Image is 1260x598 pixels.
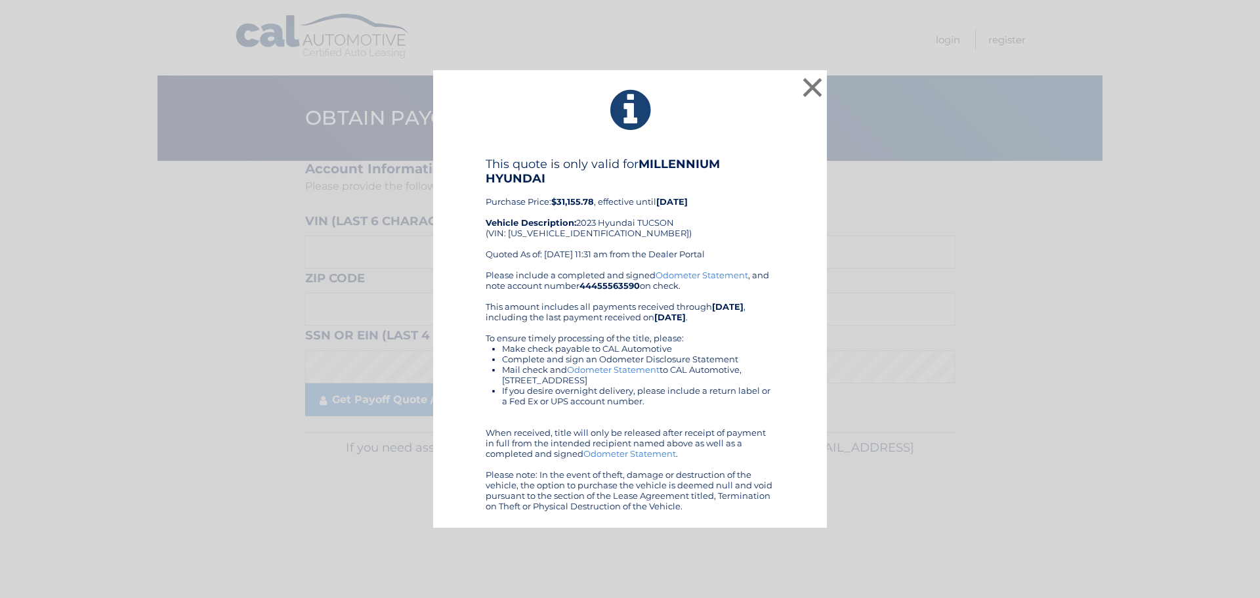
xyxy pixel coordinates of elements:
b: [DATE] [712,301,744,312]
a: Odometer Statement [567,364,660,375]
div: Purchase Price: , effective until 2023 Hyundai TUCSON (VIN: [US_VEHICLE_IDENTIFICATION_NUMBER]) Q... [486,157,774,270]
li: If you desire overnight delivery, please include a return label or a Fed Ex or UPS account number. [502,385,774,406]
a: Odometer Statement [656,270,748,280]
b: [DATE] [654,312,686,322]
button: × [799,74,826,100]
a: Odometer Statement [583,448,676,459]
b: MILLENNIUM HYUNDAI [486,157,720,186]
b: 44455563590 [579,280,640,291]
b: [DATE] [656,196,688,207]
li: Complete and sign an Odometer Disclosure Statement [502,354,774,364]
h4: This quote is only valid for [486,157,774,186]
b: $31,155.78 [551,196,594,207]
strong: Vehicle Description: [486,217,576,228]
li: Mail check and to CAL Automotive, [STREET_ADDRESS] [502,364,774,385]
div: Please include a completed and signed , and note account number on check. This amount includes al... [486,270,774,511]
li: Make check payable to CAL Automotive [502,343,774,354]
